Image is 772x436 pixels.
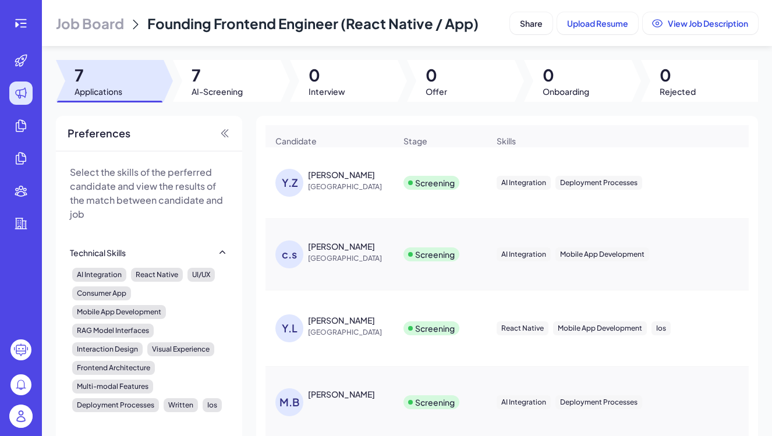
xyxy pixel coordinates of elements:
[72,361,155,375] div: Frontend Architecture
[70,165,228,221] p: Select the skills of the perferred candidate and view the results of the match between candidate ...
[553,321,647,335] div: Mobile App Development
[72,342,143,356] div: Interaction Design
[308,240,375,252] div: chang shuai
[497,135,516,147] span: Skills
[308,169,375,180] div: Yansong Zhao
[415,249,455,260] div: Screening
[72,380,153,394] div: Multi-modal Features
[147,15,479,32] span: Founding Frontend Engineer (React Native / App)
[147,342,214,356] div: Visual Experience
[72,305,166,319] div: Mobile App Development
[75,86,122,97] span: Applications
[72,286,131,300] div: Consumer App
[308,181,395,193] span: [GEOGRAPHIC_DATA]
[415,177,455,189] div: Screening
[309,65,345,86] span: 0
[70,247,126,258] div: Technical Skills
[192,86,243,97] span: AI-Screening
[557,12,638,34] button: Upload Resume
[308,253,395,264] span: [GEOGRAPHIC_DATA]
[68,125,130,141] span: Preferences
[415,322,455,334] div: Screening
[497,395,551,409] div: AI Integration
[275,135,317,147] span: Candidate
[567,18,628,29] span: Upload Resume
[164,398,198,412] div: Written
[497,247,551,261] div: AI Integration
[497,176,551,190] div: AI Integration
[651,321,671,335] div: Ios
[9,405,33,428] img: user_logo.png
[275,240,303,268] div: c.s
[72,324,154,338] div: RAG Model Interfaces
[555,176,642,190] div: Deployment Processes
[308,388,375,400] div: Mayank Bharati
[660,65,696,86] span: 0
[131,268,183,282] div: React Native
[497,321,548,335] div: React Native
[415,396,455,408] div: Screening
[187,268,215,282] div: UI/UX
[308,327,395,338] span: [GEOGRAPHIC_DATA]
[660,86,696,97] span: Rejected
[555,395,642,409] div: Deployment Processes
[668,18,748,29] span: View Job Description
[308,314,375,326] div: YONGYI Li
[520,18,543,29] span: Share
[403,135,427,147] span: Stage
[426,86,447,97] span: Offer
[72,268,126,282] div: AI Integration
[72,398,159,412] div: Deployment Processes
[555,247,649,261] div: Mobile App Development
[192,65,243,86] span: 7
[56,14,124,33] span: Job Board
[275,388,303,416] div: M.B
[510,12,553,34] button: Share
[643,12,758,34] button: View Job Description
[543,86,589,97] span: Onboarding
[75,65,122,86] span: 7
[426,65,447,86] span: 0
[275,169,303,197] div: Y.Z
[203,398,222,412] div: Ios
[309,86,345,97] span: Interview
[275,314,303,342] div: Y.L
[543,65,589,86] span: 0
